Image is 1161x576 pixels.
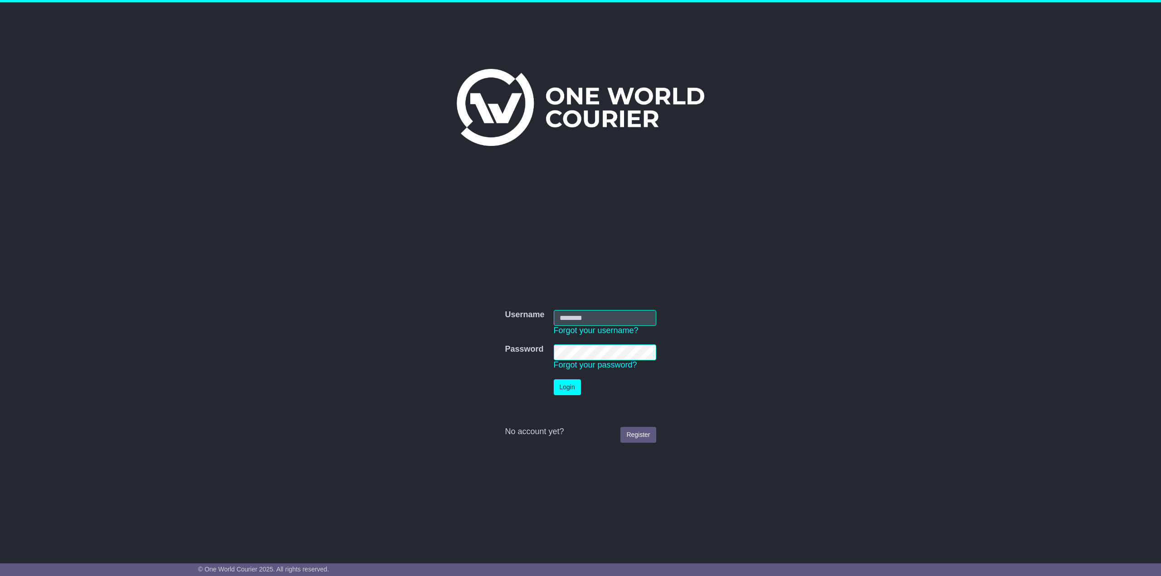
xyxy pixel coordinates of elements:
[554,326,639,335] a: Forgot your username?
[620,427,656,443] a: Register
[198,566,329,573] span: © One World Courier 2025. All rights reserved.
[505,344,543,354] label: Password
[505,427,656,437] div: No account yet?
[457,69,704,146] img: One World
[554,360,637,369] a: Forgot your password?
[554,379,581,395] button: Login
[505,310,544,320] label: Username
